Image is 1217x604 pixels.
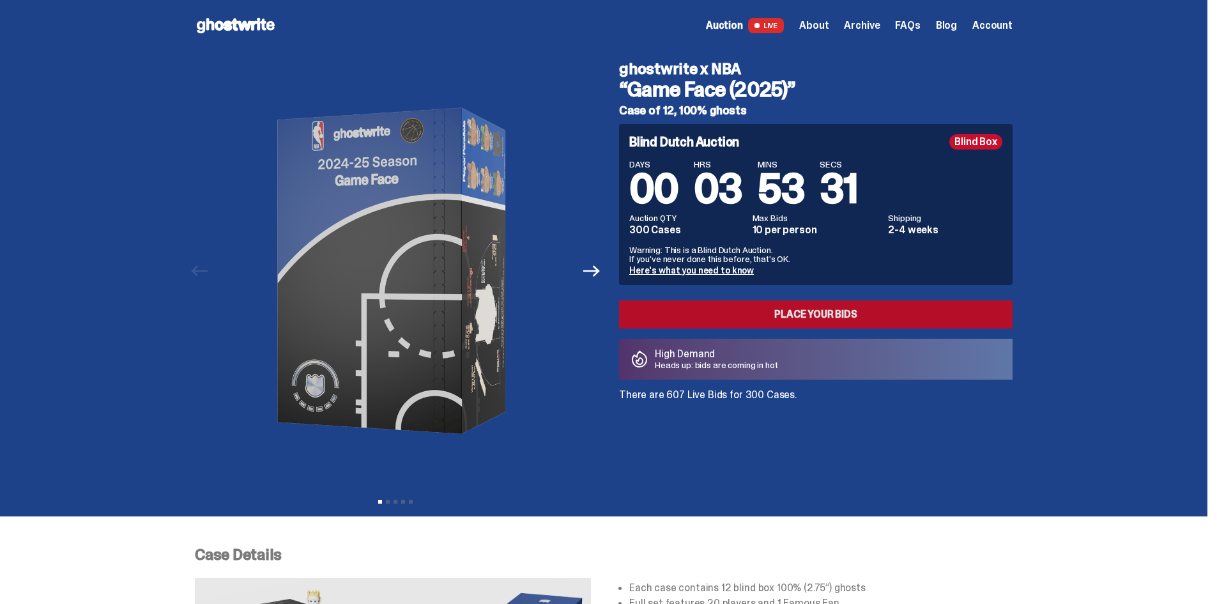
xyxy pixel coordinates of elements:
[758,160,805,169] span: MINS
[936,20,957,31] a: Blog
[378,500,382,504] button: View slide 1
[394,500,397,504] button: View slide 3
[386,500,390,504] button: View slide 2
[629,213,745,222] dt: Auction QTY
[694,162,742,215] span: 03
[578,257,606,285] button: Next
[706,18,784,33] a: Auction LIVE
[619,105,1013,116] h5: Case of 12, 100% ghosts
[220,51,571,491] img: NBA-Hero-1.png
[888,225,1002,235] dd: 2-4 weeks
[895,20,920,31] a: FAQs
[409,500,413,504] button: View slide 5
[619,61,1013,77] h4: ghostwrite x NBA
[629,245,1002,263] p: Warning: This is a Blind Dutch Auction. If you’ve never done this before, that’s OK.
[655,349,778,359] p: High Demand
[820,162,857,215] span: 31
[820,160,857,169] span: SECS
[401,500,405,504] button: View slide 4
[619,79,1013,100] h3: “Game Face (2025)”
[619,390,1013,400] p: There are 607 Live Bids for 300 Cases.
[799,20,829,31] a: About
[694,160,742,169] span: HRS
[629,136,739,148] h4: Blind Dutch Auction
[949,134,1002,150] div: Blind Box
[655,360,778,369] p: Heads up: bids are coming in hot
[844,20,880,31] a: Archive
[706,20,743,31] span: Auction
[753,225,881,235] dd: 10 per person
[629,160,678,169] span: DAYS
[758,162,805,215] span: 53
[629,162,678,215] span: 00
[753,213,881,222] dt: Max Bids
[972,20,1013,31] a: Account
[748,18,785,33] span: LIVE
[629,583,1013,593] li: Each case contains 12 blind box 100% (2.75”) ghosts
[195,547,1013,562] p: Case Details
[629,265,754,276] a: Here's what you need to know
[619,300,1013,329] a: Place your Bids
[888,213,1002,222] dt: Shipping
[629,225,745,235] dd: 300 Cases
